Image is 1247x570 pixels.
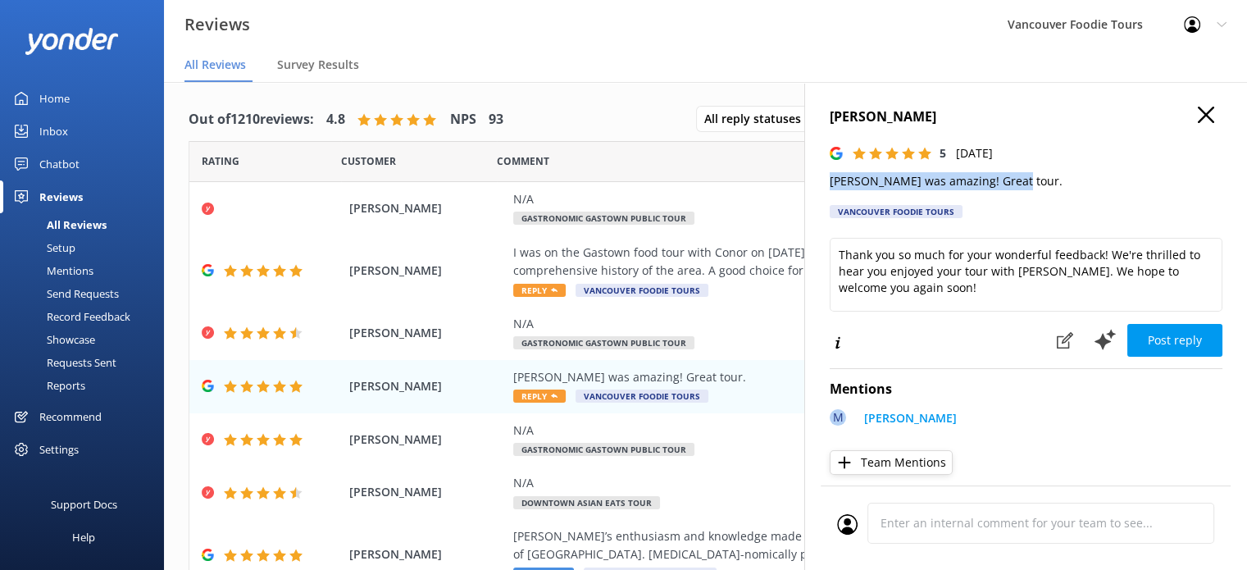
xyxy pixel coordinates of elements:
span: Downtown Asian Eats Tour [513,496,660,509]
span: [PERSON_NAME] [349,431,505,449]
h4: 93 [489,109,503,130]
span: 5 [940,145,946,161]
span: [PERSON_NAME] [349,483,505,501]
div: Reviews [39,180,83,213]
div: Showcase [10,328,95,351]
div: N/A [513,474,1111,492]
div: Requests Sent [10,351,116,374]
div: N/A [513,422,1111,440]
h4: [PERSON_NAME] [830,107,1222,128]
div: I was on the Gastown food tour with Conor on [DATE]. The food was five stars along with [PERSON_N... [513,244,1111,280]
a: Showcase [10,328,164,351]
div: M [830,409,846,426]
a: Requests Sent [10,351,164,374]
span: Reply [513,390,566,403]
a: Mentions [10,259,164,282]
button: Post reply [1127,324,1222,357]
span: [PERSON_NAME] [349,199,505,217]
span: Date [341,153,396,169]
span: [PERSON_NAME] [349,324,505,342]
button: Close [1198,107,1214,125]
img: yonder-white-logo.png [25,28,119,55]
div: All Reviews [10,213,107,236]
span: Date [202,153,239,169]
span: Gastronomic Gastown Public Tour [513,212,694,225]
span: All Reviews [184,57,246,73]
a: Send Requests [10,282,164,305]
div: Chatbot [39,148,80,180]
div: [PERSON_NAME]’s enthusiasm and knowledge made for an excellent way to walk, talk and sample the f... [513,527,1111,564]
span: All reply statuses [704,110,811,128]
span: [PERSON_NAME] [349,377,505,395]
span: Vancouver Foodie Tours [576,284,708,297]
div: Home [39,82,70,115]
h4: 4.8 [326,109,345,130]
div: Recommend [39,400,102,433]
div: Support Docs [51,488,117,521]
div: Settings [39,433,79,466]
div: Mentions [10,259,93,282]
div: Vancouver Foodie Tours [830,205,963,218]
div: Setup [10,236,75,259]
span: Question [497,153,549,169]
h4: NPS [450,109,476,130]
span: Gastronomic Gastown Public Tour [513,336,694,349]
a: Setup [10,236,164,259]
div: [PERSON_NAME] was amazing! Great tour. [513,368,1111,386]
span: Gastronomic Gastown Public Tour [513,443,694,456]
button: Team Mentions [830,450,953,475]
span: Survey Results [277,57,359,73]
p: [PERSON_NAME] [864,409,957,427]
a: [PERSON_NAME] [856,409,957,431]
div: N/A [513,315,1111,333]
div: Inbox [39,115,68,148]
div: Record Feedback [10,305,130,328]
span: Reply [513,284,566,297]
img: user_profile.svg [837,514,858,535]
h4: Mentions [830,379,1222,400]
p: [DATE] [956,144,993,162]
span: [PERSON_NAME] [349,262,505,280]
h3: Reviews [184,11,250,38]
a: All Reviews [10,213,164,236]
textarea: Thank you so much for your wonderful feedback! We're thrilled to hear you enjoyed your tour with ... [830,238,1222,312]
span: [PERSON_NAME] [349,545,505,563]
div: Reports [10,374,85,397]
h4: Out of 1210 reviews: [189,109,314,130]
a: Reports [10,374,164,397]
div: Help [72,521,95,554]
p: [PERSON_NAME] was amazing! Great tour. [830,172,1222,190]
div: N/A [513,190,1111,208]
a: Record Feedback [10,305,164,328]
div: Send Requests [10,282,119,305]
span: Vancouver Foodie Tours [576,390,708,403]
